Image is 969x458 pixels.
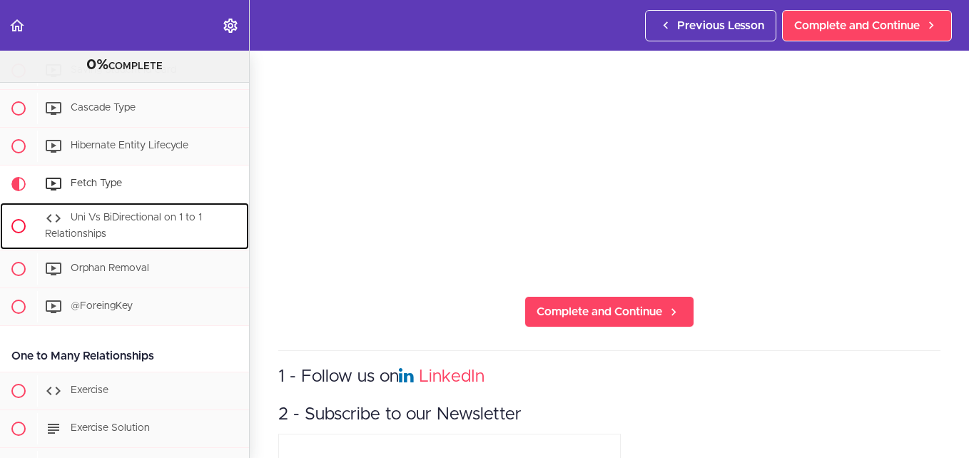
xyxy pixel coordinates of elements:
[222,17,239,34] svg: Settings Menu
[782,10,952,41] a: Complete and Continue
[45,213,202,239] span: Uni Vs BiDirectional on 1 to 1 Relationships
[71,301,133,311] span: @ForeingKey
[9,17,26,34] svg: Back to course curriculum
[18,56,231,75] div: COMPLETE
[537,303,662,320] span: Complete and Continue
[71,103,136,113] span: Cascade Type
[419,368,484,385] a: LinkedIn
[71,178,122,188] span: Fetch Type
[794,17,920,34] span: Complete and Continue
[71,263,149,273] span: Orphan Removal
[278,403,940,427] h3: 2 - Subscribe to our Newsletter
[86,58,108,72] span: 0%
[524,296,694,327] a: Complete and Continue
[645,10,776,41] a: Previous Lesson
[677,17,764,34] span: Previous Lesson
[71,141,188,151] span: Hibernate Entity Lifecycle
[71,385,108,395] span: Exercise
[278,365,940,389] h3: 1 - Follow us on
[71,423,150,433] span: Exercise Solution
